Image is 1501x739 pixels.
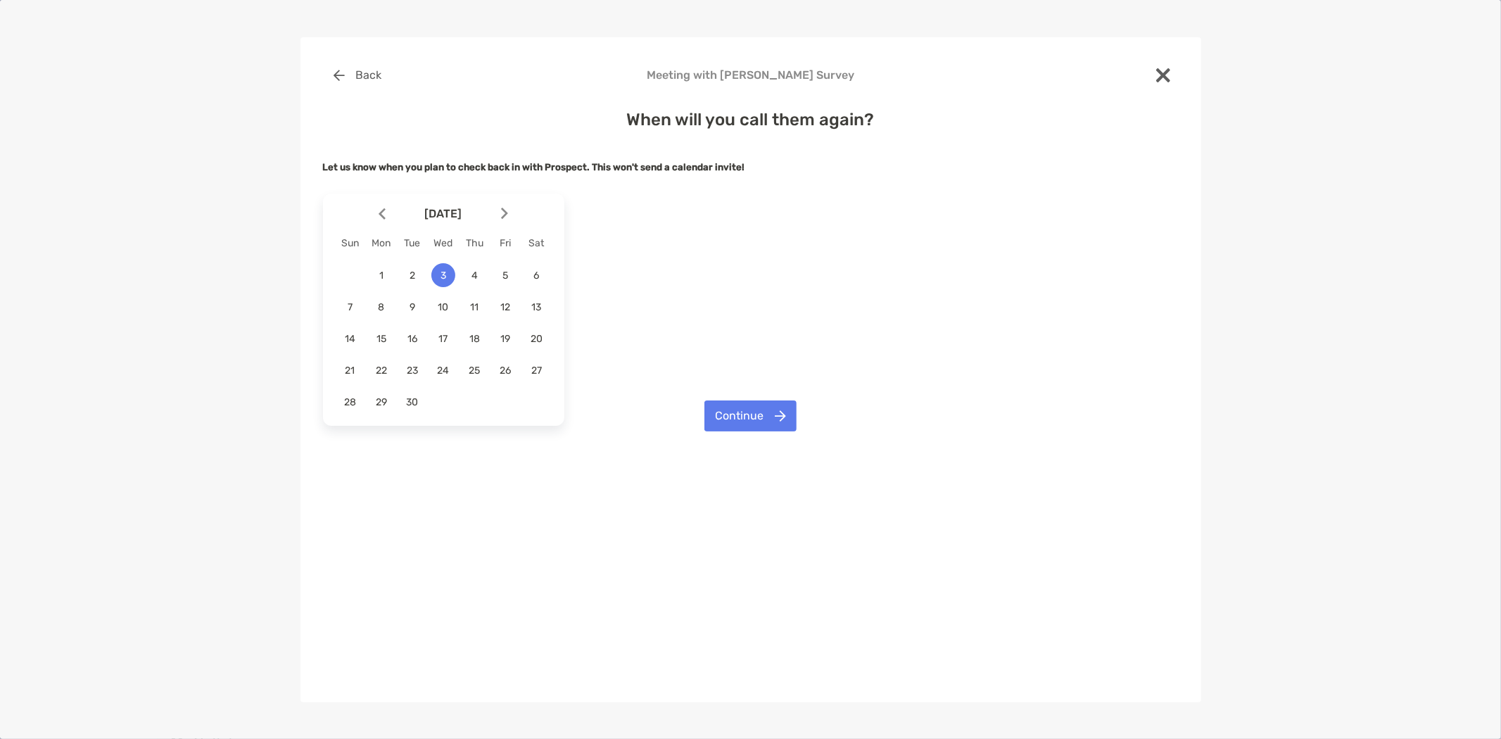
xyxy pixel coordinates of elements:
[462,333,486,345] span: 18
[493,270,517,282] span: 5
[521,237,552,249] div: Sat
[397,237,428,249] div: Tue
[524,333,548,345] span: 20
[400,301,424,313] span: 9
[431,333,455,345] span: 17
[400,270,424,282] span: 2
[366,237,397,249] div: Mon
[493,301,517,313] span: 12
[459,237,490,249] div: Thu
[338,333,362,345] span: 14
[493,333,517,345] span: 19
[431,301,455,313] span: 10
[1156,68,1170,82] img: close modal
[400,365,424,377] span: 23
[338,365,362,377] span: 21
[593,162,745,172] strong: This won't send a calendar invite!
[524,301,548,313] span: 13
[428,237,459,249] div: Wed
[501,208,508,220] img: Arrow icon
[369,396,393,408] span: 29
[400,333,424,345] span: 16
[334,70,345,81] img: button icon
[400,396,424,408] span: 30
[338,301,362,313] span: 7
[431,270,455,282] span: 3
[369,301,393,313] span: 8
[323,162,1179,172] h5: Let us know when you plan to check back in with Prospect.
[462,365,486,377] span: 25
[431,365,455,377] span: 24
[524,365,548,377] span: 27
[704,400,797,431] button: Continue
[323,110,1179,130] h4: When will you call them again?
[490,237,521,249] div: Fri
[388,207,498,220] span: [DATE]
[335,237,366,249] div: Sun
[775,410,786,422] img: button icon
[524,270,548,282] span: 6
[369,270,393,282] span: 1
[323,60,393,91] button: Back
[369,365,393,377] span: 22
[493,365,517,377] span: 26
[462,270,486,282] span: 4
[379,208,386,220] img: Arrow icon
[338,396,362,408] span: 28
[323,68,1179,82] h4: Meeting with [PERSON_NAME] Survey
[462,301,486,313] span: 11
[369,333,393,345] span: 15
